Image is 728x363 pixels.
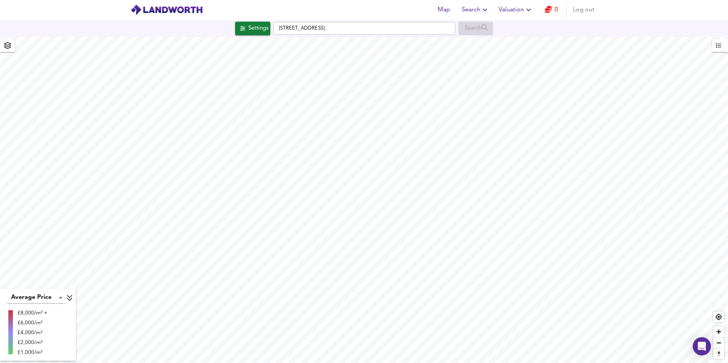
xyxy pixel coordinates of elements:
button: Settings [235,22,270,35]
div: £6,000/m² [17,319,47,327]
div: Average Price [7,292,65,304]
div: Settings [248,24,268,33]
button: Reset bearing to north [713,348,724,359]
span: Search [462,5,490,15]
span: Valuation [499,5,533,15]
button: Zoom out [713,337,724,348]
button: Map [431,2,456,17]
div: Click to configure Search Settings [235,22,270,35]
button: 0 [539,2,563,17]
a: 0 [545,5,558,15]
button: Zoom in [713,326,724,337]
button: Log out [570,2,598,17]
div: £2,000/m² [17,339,47,346]
div: £4,000/m² [17,329,47,336]
div: £8,000/m² + [17,309,47,317]
input: Enter a location... [273,22,455,35]
div: Open Intercom Messenger [693,337,711,355]
button: Search [459,2,493,17]
div: Enable a Source before running a Search [458,22,493,35]
img: logo [130,4,203,16]
span: Map [435,5,453,15]
button: Find my location [713,311,724,322]
span: Log out [573,5,595,15]
button: Valuation [496,2,536,17]
div: £1,000/m² [17,349,47,356]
